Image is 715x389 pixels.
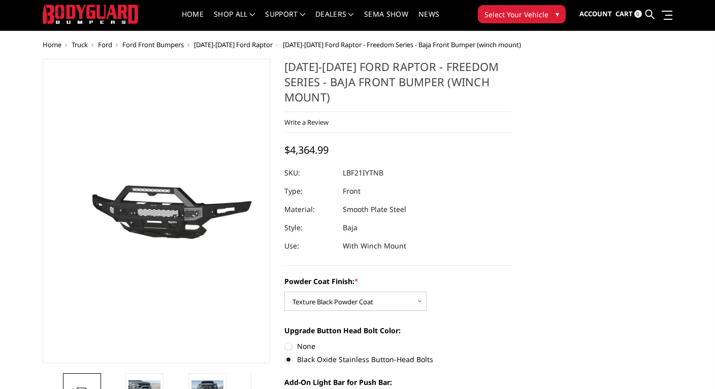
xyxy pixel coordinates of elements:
dd: With Winch Mount [343,237,406,255]
a: Dealers [315,11,354,30]
h1: [DATE]-[DATE] Ford Raptor - Freedom Series - Baja Front Bumper (winch mount) [284,59,512,112]
a: News [418,11,439,30]
dd: Baja [343,219,357,237]
label: Upgrade Button Head Bolt Color: [284,325,512,336]
button: Select Your Vehicle [478,5,566,23]
a: 2021-2025 Ford Raptor - Freedom Series - Baja Front Bumper (winch mount) [43,59,270,363]
a: SEMA Show [364,11,408,30]
span: Account [579,9,612,18]
label: Add-On Light Bar for Push Bar: [284,377,512,387]
dd: Front [343,182,361,200]
a: Ford [98,40,112,49]
a: Write a Review [284,118,329,127]
dt: SKU: [284,164,335,182]
span: Select Your Vehicle [484,9,548,20]
span: $4,364.99 [284,143,329,157]
dd: LBF21IYTNB [343,164,383,182]
dt: Style: [284,219,335,237]
span: Cart [615,9,633,18]
a: [DATE]-[DATE] Ford Raptor [194,40,273,49]
a: Account [579,1,612,28]
label: Black Oxide Stainless Button-Head Bolts [284,354,512,365]
dt: Type: [284,182,335,200]
a: Cart 0 [615,1,642,28]
a: Home [43,40,61,49]
span: [DATE]-[DATE] Ford Raptor - Freedom Series - Baja Front Bumper (winch mount) [283,40,521,49]
dt: Use: [284,237,335,255]
a: Home [182,11,204,30]
label: None [284,341,512,351]
a: Support [265,11,305,30]
label: Powder Coat Finish: [284,276,512,287]
dd: Smooth Plate Steel [343,200,406,219]
img: BODYGUARD BUMPERS [43,5,139,23]
dt: Material: [284,200,335,219]
a: Ford Front Bumpers [122,40,184,49]
span: ▾ [556,9,559,19]
span: 0 [634,10,642,18]
a: shop all [214,11,255,30]
a: Truck [72,40,88,49]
